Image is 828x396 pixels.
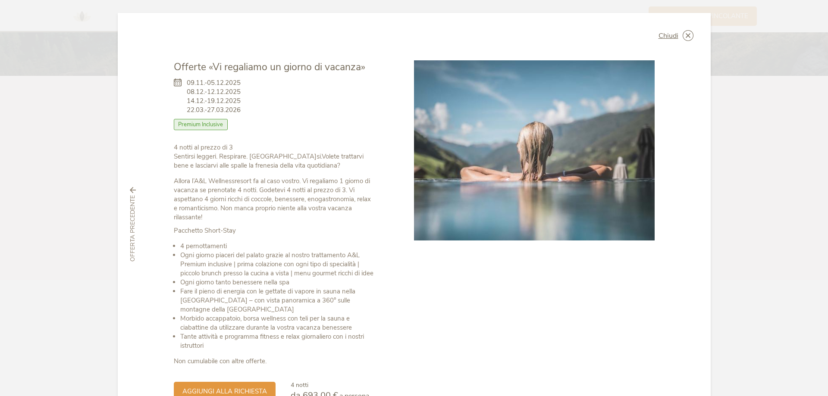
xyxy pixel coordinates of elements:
[174,177,376,222] p: Allora l’A&L Wellnessresort fa al caso vostro. Vi regaliamo 1 giorno di vacanza se prenotate 4 no...
[129,195,137,262] span: Offerta precedente
[174,152,364,170] strong: Volete trattarvi bene e lasciarvi alle spalle la frenesia della vita quotidiana?
[174,143,376,170] p: Sentirsi leggeri. Respirare. [GEOGRAPHIC_DATA]si.
[180,242,376,251] li: 4 pernottamenti
[414,60,655,240] img: Offerte «Vi regaliamo un giorno di vacanza»
[180,251,376,278] li: Ogni giorno piaceri del palato grazie al nostro trattamento A&L Premium inclusive | prima colazio...
[174,60,365,74] span: Offerte «Vi regaliamo un giorno di vacanza»
[187,78,241,115] span: 09.11.-05.12.2025 08.12.-12.12.2025 14.12.-19.12.2025 22.03.-27.03.2026
[659,32,678,39] span: Chiudi
[174,143,233,152] strong: 4 notti al prezzo di 3
[174,226,236,235] strong: Pacchetto Short-Stay
[174,119,228,130] span: Premium Inclusive
[180,278,376,287] li: Ogni giorno tanto benessere nella spa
